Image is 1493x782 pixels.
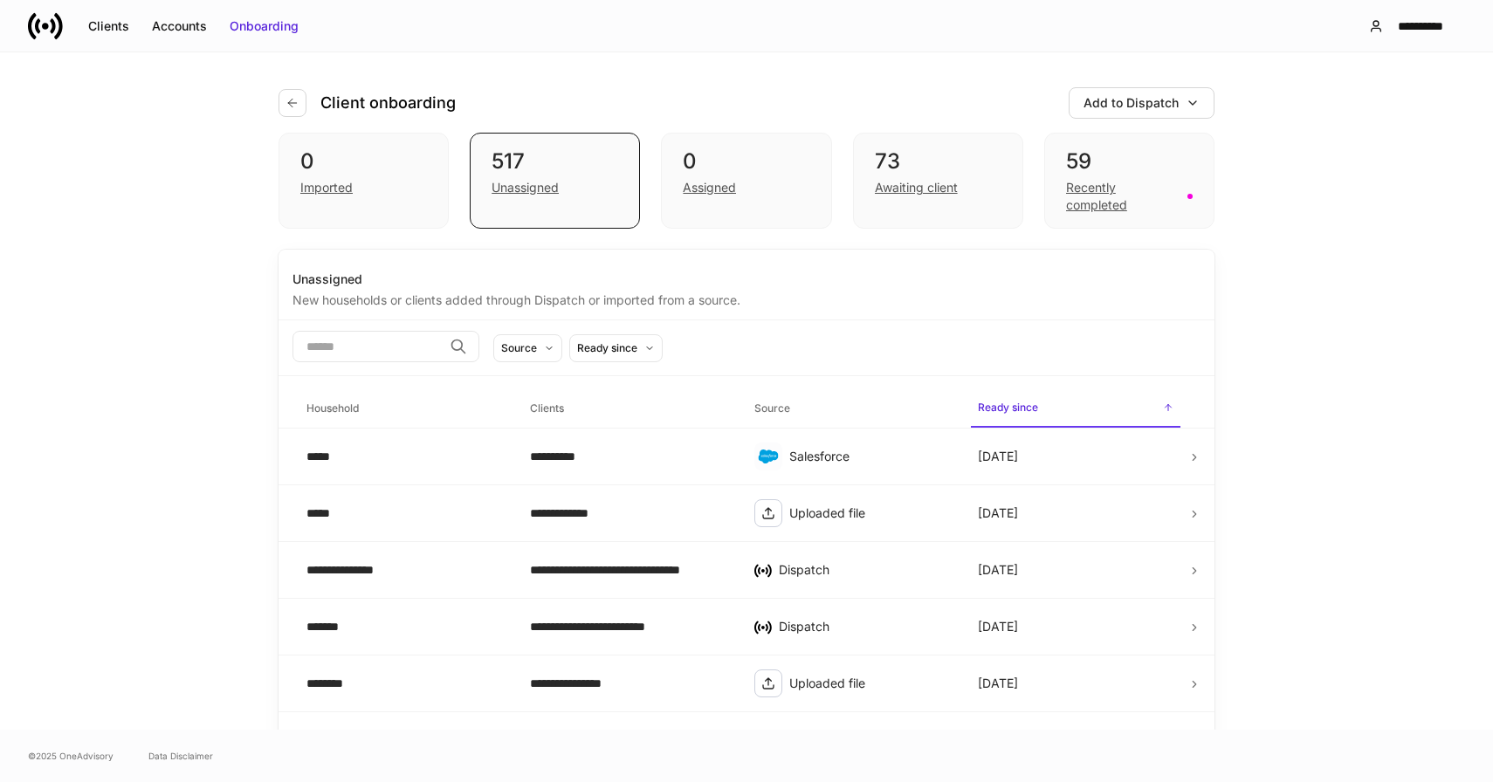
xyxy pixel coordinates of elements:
[978,618,1018,635] p: [DATE]
[978,399,1038,415] h6: Ready since
[978,448,1018,465] p: [DATE]
[978,675,1018,692] p: [DATE]
[1044,133,1214,229] div: 59Recently completed
[1084,94,1179,112] div: Add to Dispatch
[320,93,456,113] h4: Client onboarding
[299,391,509,427] span: Household
[754,400,790,416] h6: Source
[875,147,1001,175] div: 73
[470,133,640,229] div: 517Unassigned
[978,561,1018,579] p: [DATE]
[1069,87,1214,119] button: Add to Dispatch
[740,712,964,769] td: Other
[292,288,1201,309] div: New households or clients added through Dispatch or imported from a source.
[779,561,950,579] div: Dispatch
[779,618,950,635] div: Dispatch
[492,147,618,175] div: 517
[523,391,733,427] span: Clients
[875,179,958,196] div: Awaiting client
[789,504,950,522] div: Uploaded file
[292,271,1201,288] div: Unassigned
[218,12,310,40] button: Onboarding
[577,340,637,356] div: Ready since
[747,391,957,427] span: Source
[493,334,562,362] button: Source
[530,400,564,416] h6: Clients
[569,334,663,362] button: Ready since
[300,179,353,196] div: Imported
[853,133,1023,229] div: 73Awaiting client
[152,17,207,35] div: Accounts
[978,504,1018,522] p: [DATE]
[1066,147,1193,175] div: 59
[148,749,213,763] a: Data Disclaimer
[300,147,427,175] div: 0
[492,179,559,196] div: Unassigned
[789,448,950,465] div: Salesforce
[661,133,831,229] div: 0Assigned
[230,17,299,35] div: Onboarding
[88,17,129,35] div: Clients
[28,749,114,763] span: © 2025 OneAdvisory
[306,400,359,416] h6: Household
[141,12,218,40] button: Accounts
[971,390,1180,428] span: Ready since
[789,675,950,692] div: Uploaded file
[1066,179,1177,214] div: Recently completed
[683,179,736,196] div: Assigned
[683,147,809,175] div: 0
[77,12,141,40] button: Clients
[279,133,449,229] div: 0Imported
[501,340,537,356] div: Source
